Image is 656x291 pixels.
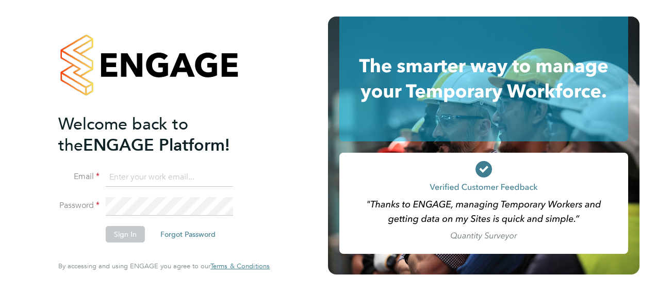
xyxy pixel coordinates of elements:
a: Terms & Conditions [210,262,270,270]
h2: ENGAGE Platform! [58,114,259,156]
input: Enter your work email... [106,168,233,187]
button: Forgot Password [152,226,224,242]
button: Sign In [106,226,145,242]
label: Password [58,200,100,211]
span: Welcome back to the [58,114,188,155]
label: Email [58,171,100,182]
span: By accessing and using ENGAGE you agree to our [58,262,270,270]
